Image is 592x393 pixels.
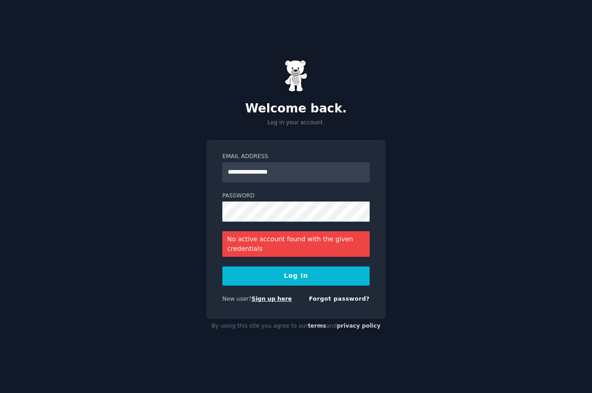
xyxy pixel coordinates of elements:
a: Sign up here [252,296,292,302]
a: terms [308,323,326,329]
span: New user? [222,296,252,302]
a: Forgot password? [309,296,370,302]
h2: Welcome back. [206,101,386,116]
button: Log In [222,266,370,286]
p: Log in your account. [206,119,386,127]
a: privacy policy [337,323,381,329]
div: No active account found with the given credentials [222,231,370,257]
label: Email Address [222,153,370,161]
label: Password [222,192,370,200]
div: By using this site you agree to our and [206,319,386,334]
img: Gummy Bear [285,60,307,92]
